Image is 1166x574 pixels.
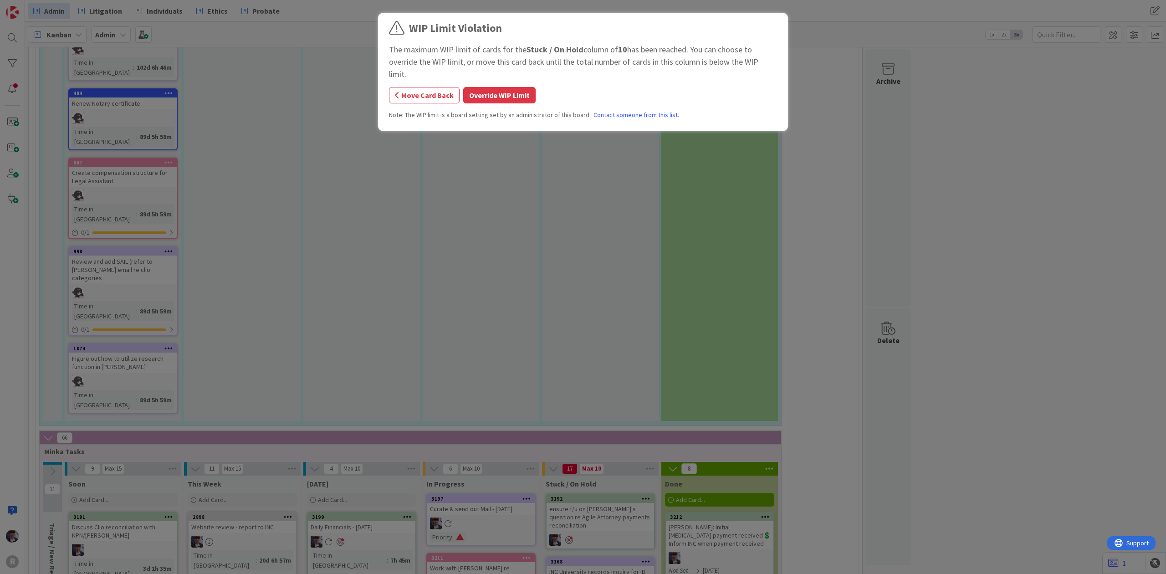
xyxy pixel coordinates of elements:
[618,44,627,55] b: 10
[527,44,583,55] b: Stuck / On Hold
[409,20,502,36] div: WIP Limit Violation
[463,87,536,103] button: Override WIP Limit
[389,87,460,103] button: Move Card Back
[389,43,777,80] div: The maximum WIP limit of cards for the column of has been reached. You can choose to override the...
[19,1,41,12] span: Support
[389,110,777,120] div: Note: The WIP limit is a board setting set by an administrator of this board.
[593,110,679,120] a: Contact someone from this list.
